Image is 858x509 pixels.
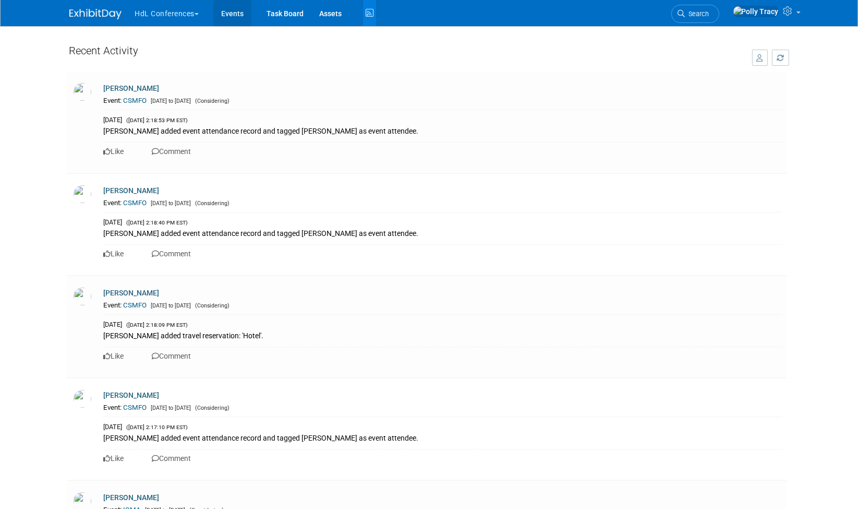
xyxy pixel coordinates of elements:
span: ([DATE] 2:18:53 PM EST) [124,117,188,124]
span: Search [685,10,709,18]
a: CSMFO [124,301,147,309]
span: Event: [104,199,122,207]
div: Recent Activity [69,39,742,67]
a: Like [104,352,124,360]
span: Event: [104,404,122,411]
a: Comment [152,352,191,360]
a: [PERSON_NAME] [104,493,160,502]
span: Event: [104,301,122,309]
a: Like [104,147,124,156]
span: [DATE] [104,423,123,431]
span: Event: [104,97,122,104]
a: [PERSON_NAME] [104,186,160,195]
a: Comment [152,454,191,463]
a: [PERSON_NAME] [104,391,160,399]
a: CSMFO [124,404,147,411]
a: [PERSON_NAME] [104,84,160,92]
span: (Considering) [193,200,230,207]
span: [DATE] [104,321,123,328]
a: Comment [152,147,191,156]
span: ([DATE] 2:18:40 PM EST) [124,219,188,226]
a: CSMFO [124,199,147,207]
a: Like [104,454,124,463]
img: ExhibitDay [69,9,122,19]
a: CSMFO [124,97,147,104]
div: [PERSON_NAME] added event attendance record and tagged [PERSON_NAME] as event attendee. [104,432,782,443]
a: Search [671,5,719,23]
span: [DATE] to [DATE] [149,405,191,411]
span: ([DATE] 2:17:10 PM EST) [124,424,188,431]
a: Like [104,250,124,258]
span: ([DATE] 2:18:09 PM EST) [124,322,188,328]
div: [PERSON_NAME] added travel reservation: 'Hotel'. [104,329,782,341]
span: [DATE] to [DATE] [149,200,191,207]
span: [DATE] [104,116,123,124]
span: [DATE] [104,218,123,226]
a: [PERSON_NAME] [104,289,160,297]
span: (Considering) [193,302,230,309]
span: (Considering) [193,98,230,104]
div: [PERSON_NAME] added event attendance record and tagged [PERSON_NAME] as event attendee. [104,125,782,136]
span: [DATE] to [DATE] [149,98,191,104]
img: Polly Tracy [733,6,779,17]
div: [PERSON_NAME] added event attendance record and tagged [PERSON_NAME] as event attendee. [104,227,782,239]
span: [DATE] to [DATE] [149,302,191,309]
a: Comment [152,250,191,258]
span: (Considering) [193,405,230,411]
